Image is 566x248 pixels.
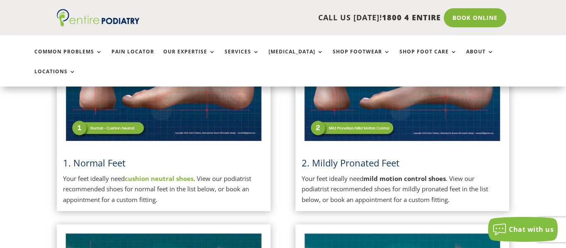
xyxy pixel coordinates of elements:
[63,173,264,205] p: Your feet ideally need . View our podiatrist recommended shoes for normal feet in the list below,...
[444,8,506,27] a: Book Online
[225,49,259,67] a: Services
[399,49,457,67] a: Shop Foot Care
[466,49,494,67] a: About
[160,12,441,23] p: CALL US [DATE]!
[333,49,390,67] a: Shop Footwear
[382,12,441,22] span: 1800 4 ENTIRE
[302,173,503,205] p: Your feet ideally need . View our podiatrist recommended shoes for mildly pronated feet in the li...
[57,20,140,28] a: Entire Podiatry
[125,174,194,183] a: cushion neutral shoes
[488,217,558,242] button: Chat with us
[34,69,76,87] a: Locations
[509,225,554,234] span: Chat with us
[111,49,154,67] a: Pain Locator
[34,49,102,67] a: Common Problems
[57,9,140,26] img: logo (1)
[363,174,446,183] strong: mild motion control shoes
[302,157,399,169] span: 2. Mildly Pronated Feet
[163,49,215,67] a: Our Expertise
[268,49,324,67] a: [MEDICAL_DATA]
[63,157,126,169] a: 1. Normal Feet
